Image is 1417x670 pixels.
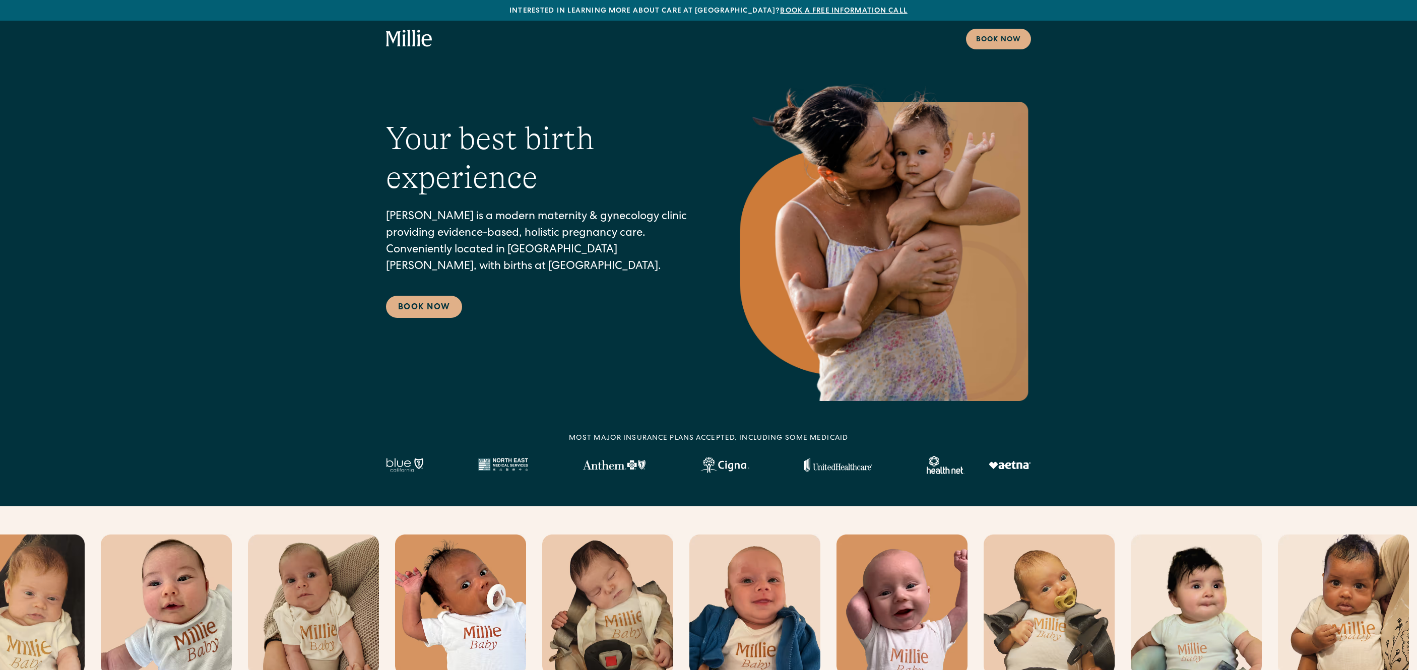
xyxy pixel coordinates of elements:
a: Book Now [386,296,462,318]
img: North East Medical Services logo [478,458,528,472]
img: Mother holding and kissing her baby on the cheek. [737,69,1031,401]
img: Healthnet logo [927,456,964,474]
h1: Your best birth experience [386,119,696,197]
a: Book now [966,29,1031,49]
img: Aetna logo [989,461,1031,469]
a: Book a free information call [780,8,907,15]
a: home [386,30,432,48]
div: Book now [976,35,1021,45]
img: Blue California logo [386,458,423,472]
img: United Healthcare logo [804,458,872,472]
p: [PERSON_NAME] is a modern maternity & gynecology clinic providing evidence-based, holistic pregna... [386,209,696,276]
div: MOST MAJOR INSURANCE PLANS ACCEPTED, INCLUDING some MEDICAID [569,433,848,444]
img: Anthem Logo [583,460,646,470]
img: Cigna logo [700,457,749,473]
